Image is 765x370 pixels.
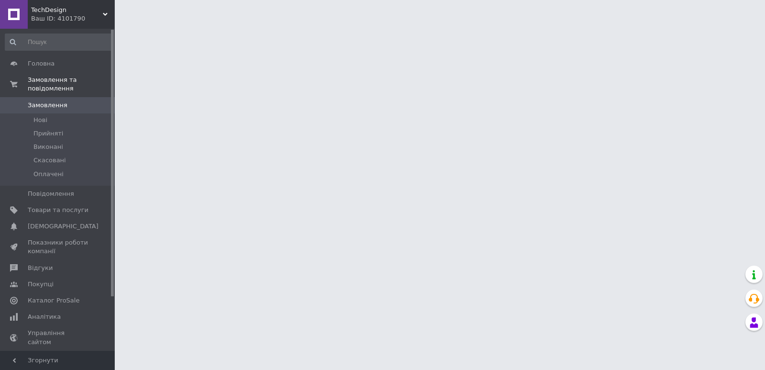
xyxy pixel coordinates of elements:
span: Скасовані [33,156,66,165]
span: Головна [28,59,55,68]
span: Покупці [28,280,54,289]
span: [DEMOGRAPHIC_DATA] [28,222,98,231]
div: Ваш ID: 4101790 [31,14,115,23]
span: Управління сайтом [28,329,88,346]
span: Оплачені [33,170,64,179]
span: Замовлення [28,101,67,110]
input: Пошук [5,34,113,51]
span: Показники роботи компанії [28,238,88,256]
span: Аналітика [28,313,61,321]
span: Прийняті [33,129,63,138]
span: Замовлення та повідомлення [28,76,115,93]
span: TechDesign [31,6,103,14]
span: Відгуки [28,264,53,272]
span: Каталог ProSale [28,296,79,305]
span: Повідомлення [28,190,74,198]
span: Виконані [33,143,63,151]
span: Нові [33,116,47,124]
span: Товари та послуги [28,206,88,214]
